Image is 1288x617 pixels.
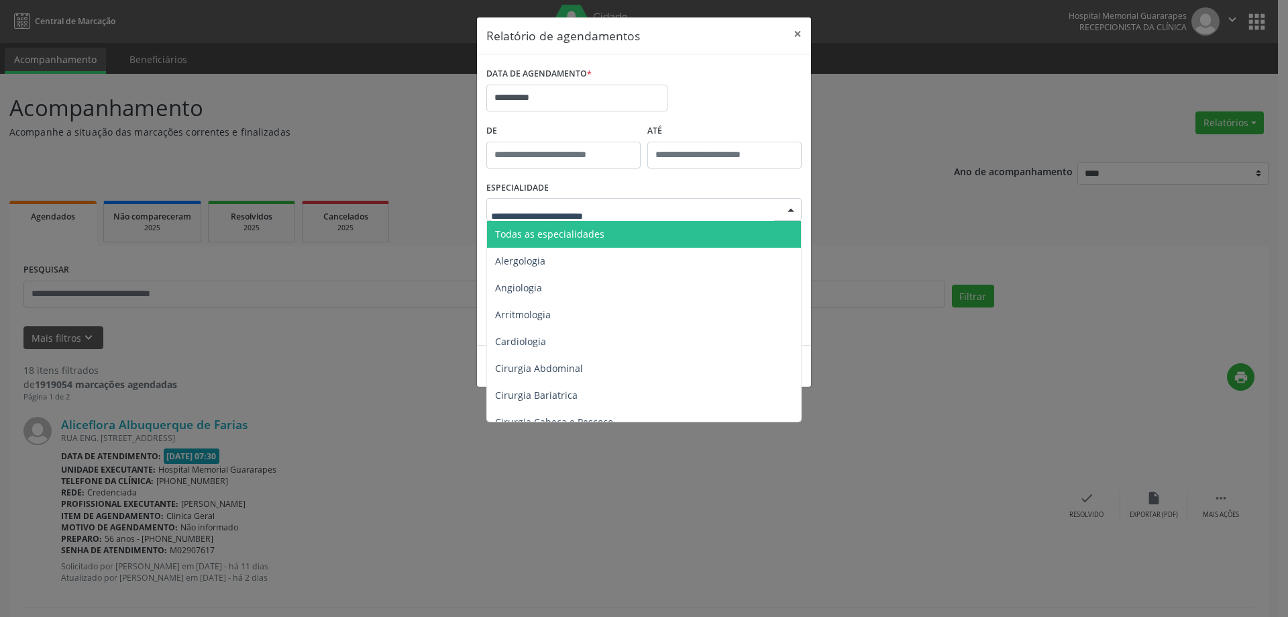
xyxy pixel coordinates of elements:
[486,178,549,199] label: ESPECIALIDADE
[486,27,640,44] h5: Relatório de agendamentos
[495,389,578,401] span: Cirurgia Bariatrica
[495,362,583,375] span: Cirurgia Abdominal
[495,416,613,428] span: Cirurgia Cabeça e Pescoço
[486,121,641,142] label: De
[495,335,546,348] span: Cardiologia
[495,228,604,240] span: Todas as especialidades
[495,281,542,294] span: Angiologia
[486,64,592,85] label: DATA DE AGENDAMENTO
[784,17,811,50] button: Close
[495,308,551,321] span: Arritmologia
[647,121,802,142] label: ATÉ
[495,254,545,267] span: Alergologia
